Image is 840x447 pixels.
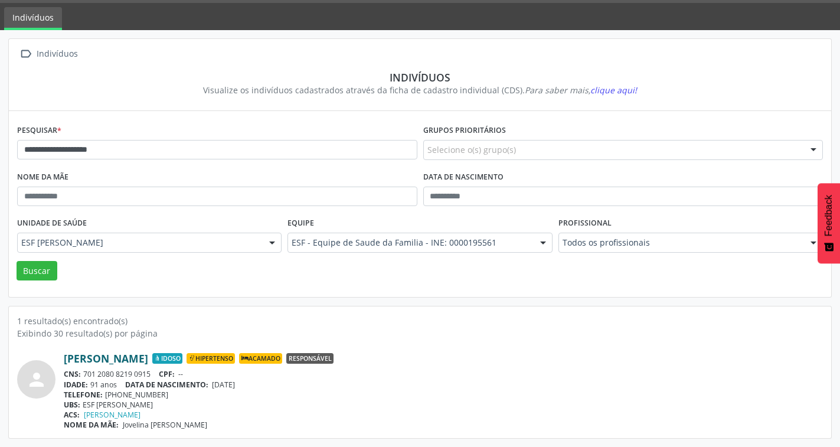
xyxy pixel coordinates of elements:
button: Buscar [17,261,57,281]
i: Para saber mais, [525,84,637,96]
span: CNS: [64,369,81,379]
a: [PERSON_NAME] [64,352,148,365]
span: ESF [PERSON_NAME] [21,237,257,249]
span: Jovelina [PERSON_NAME] [123,420,207,430]
div: Visualize os indivíduos cadastrados através da ficha de cadastro individual (CDS). [25,84,815,96]
span: Selecione o(s) grupo(s) [427,143,516,156]
span: CPF: [159,369,175,379]
div: 701 2080 8219 0915 [64,369,823,379]
i: person [26,369,47,390]
span: IDADE: [64,380,88,390]
div: Indivíduos [25,71,815,84]
span: ESF - Equipe de Saude da Familia - INE: 0000195561 [292,237,528,249]
div: Exibindo 30 resultado(s) por página [17,327,823,340]
div: ESF [PERSON_NAME] [64,400,823,410]
span: UBS: [64,400,80,410]
div: 1 resultado(s) encontrado(s) [17,315,823,327]
span: clique aqui! [590,84,637,96]
span: NOME DA MÃE: [64,420,119,430]
span: Acamado [239,353,282,364]
span: Idoso [152,353,182,364]
span: Todos os profissionais [563,237,799,249]
div: Indivíduos [34,45,80,63]
label: Data de nascimento [423,168,504,187]
label: Equipe [287,214,314,233]
label: Pesquisar [17,122,61,140]
button: Feedback - Mostrar pesquisa [818,183,840,263]
span: ACS: [64,410,80,420]
a:  Indivíduos [17,45,80,63]
span: TELEFONE: [64,390,103,400]
div: [PHONE_NUMBER] [64,390,823,400]
span: [DATE] [212,380,235,390]
span: DATA DE NASCIMENTO: [125,380,208,390]
label: Nome da mãe [17,168,68,187]
span: Feedback [823,195,834,236]
a: Indivíduos [4,7,62,30]
label: Grupos prioritários [423,122,506,140]
a: [PERSON_NAME] [84,410,140,420]
div: 91 anos [64,380,823,390]
span: -- [178,369,183,379]
label: Profissional [558,214,612,233]
span: Responsável [286,353,334,364]
label: Unidade de saúde [17,214,87,233]
span: Hipertenso [187,353,235,364]
i:  [17,45,34,63]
